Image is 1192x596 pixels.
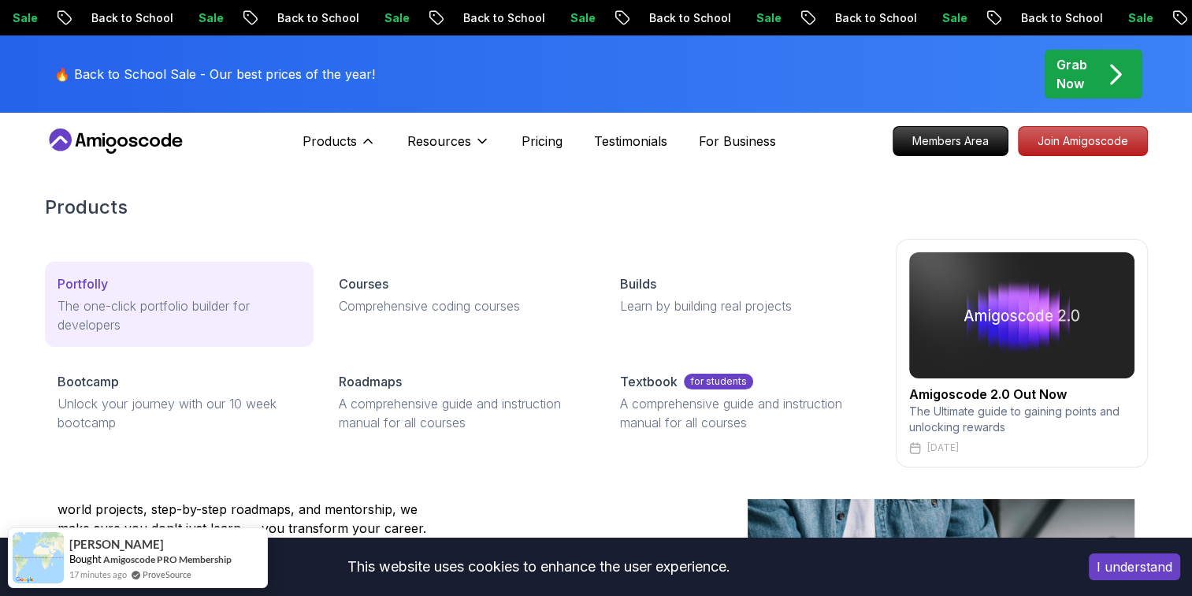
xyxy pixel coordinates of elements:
img: amigoscode 2.0 [909,252,1134,378]
p: The one-click portfolio builder for developers [58,296,301,334]
span: 17 minutes ago [69,568,127,581]
button: Resources [407,132,490,163]
p: A comprehensive guide and instruction manual for all courses [620,394,863,432]
p: Courses [339,274,388,293]
p: Grab Now [1056,55,1087,93]
a: Textbookfor studentsA comprehensive guide and instruction manual for all courses [607,359,876,445]
p: Learn by building real projects [620,296,863,315]
p: Back to School [820,10,927,26]
img: provesource social proof notification image [13,532,64,583]
a: RoadmapsA comprehensive guide and instruction manual for all courses [326,359,595,445]
p: Members Area [893,127,1008,155]
a: Testimonials [594,132,667,151]
button: Accept cookies [1089,553,1180,580]
span: [PERSON_NAME] [69,538,164,551]
p: Bootcamp [58,372,119,391]
p: Sale [555,10,606,26]
a: BuildsLearn by building real projects [607,262,876,328]
a: BootcampUnlock your journey with our 10 week bootcamp [45,359,314,445]
p: for students [684,374,753,389]
p: Products [303,132,357,151]
p: Sale [741,10,792,26]
p: Back to School [262,10,369,26]
p: Sale [369,10,420,26]
a: ProveSource [143,568,191,581]
p: Sale [927,10,978,26]
p: [DATE] [927,441,959,454]
p: A comprehensive guide and instruction manual for all courses [339,394,582,432]
p: Resources [407,132,471,151]
a: amigoscode 2.0Amigoscode 2.0 Out NowThe Ultimate guide to gaining points and unlocking rewards[DATE] [896,239,1148,467]
p: Textbook [620,372,678,391]
div: This website uses cookies to enhance the user experience. [12,549,1065,584]
span: Bought [69,553,102,565]
p: Comprehensive coding courses [339,296,582,315]
h2: Products [45,195,1148,220]
a: PortfollyThe one-click portfolio builder for developers [45,262,314,347]
p: The Ultimate guide to gaining points and unlocking rewards [909,404,1134,435]
h2: Amigoscode 2.0 Out Now [909,385,1134,404]
a: Join Amigoscode [1018,126,1148,156]
a: For Business [699,132,776,151]
p: Join Amigoscode [1019,127,1147,155]
a: CoursesComprehensive coding courses [326,262,595,328]
a: Members Area [893,126,1008,156]
a: Amigoscode PRO Membership [103,553,232,566]
p: Sale [1113,10,1164,26]
p: Amigoscode has helped thousands of developers land roles at Amazon, Starling Bank, Mercado Livre,... [58,462,436,538]
p: Back to School [76,10,184,26]
p: Back to School [634,10,741,26]
p: Builds [620,274,656,293]
a: Pricing [522,132,563,151]
p: 🔥 Back to School Sale - Our best prices of the year! [54,65,375,84]
p: Sale [184,10,234,26]
p: Back to School [1006,10,1113,26]
p: Roadmaps [339,372,402,391]
p: Portfolly [58,274,108,293]
button: Products [303,132,376,163]
p: Back to School [448,10,555,26]
p: Unlock your journey with our 10 week bootcamp [58,394,301,432]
